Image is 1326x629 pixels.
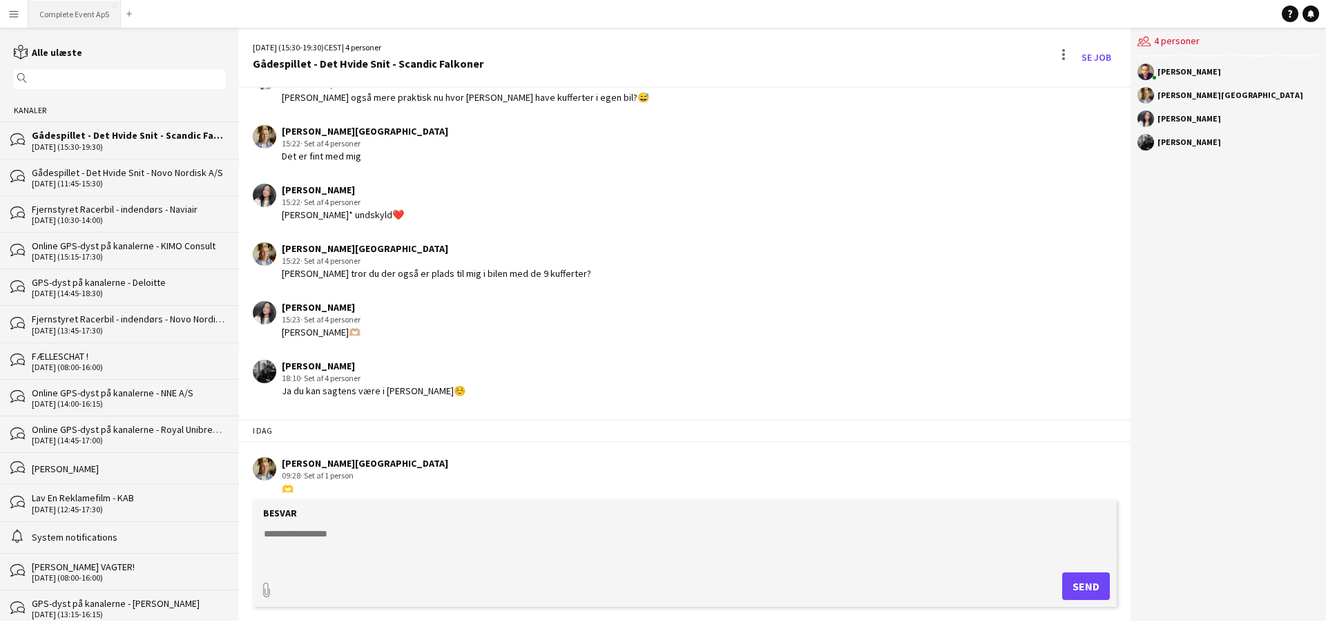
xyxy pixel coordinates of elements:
button: Complete Event ApS [28,1,121,28]
div: [PERSON_NAME]🫶🏼 [282,326,361,338]
div: [DATE] (15:30-19:30) [32,142,225,152]
div: Gådespillet - Det Hvide Snit - Novo Nordisk A/S [32,166,225,179]
span: · Set af 4 personer [300,373,361,383]
div: 09:28 [282,470,448,482]
div: [PERSON_NAME] [32,463,225,475]
div: Gådespillet - Det Hvide Snit - Scandic Falkoner [32,129,225,142]
div: [DATE] (13:45-17:30) [32,326,225,336]
div: Online GPS-dyst på kanalerne - Royal Unibrew A/S [32,423,225,436]
div: 4 personer [1137,28,1319,57]
span: · Set af 4 personer [300,197,361,207]
div: [PERSON_NAME] [1157,138,1221,146]
div: GPS-dyst på kanalerne - [PERSON_NAME] [32,597,225,610]
div: FÆLLESCHAT ! [32,350,225,362]
div: [DATE] (08:00-16:00) [32,362,225,372]
div: [PERSON_NAME] [282,301,361,313]
div: [DATE] (08:00-16:00) [32,573,225,583]
div: [PERSON_NAME]* undskyld❤️ [282,209,404,221]
div: Det er fint med mig [282,150,448,162]
div: [DATE] (11:45-15:30) [32,179,225,188]
div: [PERSON_NAME][GEOGRAPHIC_DATA] [1157,91,1303,99]
div: [PERSON_NAME] [1157,115,1221,123]
div: [PERSON_NAME][GEOGRAPHIC_DATA] [282,125,448,137]
a: Alle ulæste [14,46,82,59]
div: Ja du kan sagtens være i [PERSON_NAME]☺️ [282,385,465,397]
div: Lav En Reklamefilm - KAB [32,492,225,504]
div: [PERSON_NAME][GEOGRAPHIC_DATA] [282,242,591,255]
div: GPS-dyst på kanalerne - Deloitte [32,276,225,289]
div: 15:22 [282,196,404,209]
div: [DATE] (10:30-14:00) [32,215,225,225]
div: System notifications [32,531,225,543]
div: Fjernstyret Racerbil - indendørs - Naviair [32,203,225,215]
div: 18:10 [282,372,465,385]
span: · Set af 4 personer [300,138,361,148]
span: CEST [324,42,342,52]
div: [PERSON_NAME] tror du der også er plads til mig i bilen med de 9 kufferter? [282,267,591,280]
div: [DATE] (12:45-17:30) [32,505,225,514]
div: [DATE] (14:45-18:30) [32,289,225,298]
span: · Set af 4 personer [300,314,361,325]
div: [DATE] (14:00-16:15) [32,399,225,409]
div: [PERSON_NAME] også mere praktisk nu hvor [PERSON_NAME] have kufferter i egen bil?😅 [282,91,649,104]
div: [DATE] (15:15-17:30) [32,252,225,262]
div: [DATE] (15:30-19:30) | 4 personer [253,41,483,54]
div: I dag [239,419,1131,443]
span: · Set af 4 personer [300,255,361,266]
div: 15:22 [282,137,448,150]
span: · Set af 1 person [300,470,354,481]
a: Se Job [1076,46,1117,68]
div: Online GPS-dyst på kanalerne - KIMO Consult [32,240,225,252]
button: Send [1062,572,1110,600]
div: [PERSON_NAME] [282,360,465,372]
div: Fjernstyret Racerbil - indendørs - Novo Nordisk A/S [32,313,225,325]
div: Gådespillet - Det Hvide Snit - Scandic Falkoner [253,57,483,70]
div: [DATE] (13:15-16:15) [32,610,225,619]
div: [PERSON_NAME] [282,184,404,196]
div: [DATE] (14:45-17:00) [32,436,225,445]
label: Besvar [263,507,297,519]
div: [PERSON_NAME][GEOGRAPHIC_DATA] [282,457,448,470]
div: [PERSON_NAME] VAGTER! [32,561,225,573]
div: Online GPS-dyst på kanalerne - NNE A/S [32,387,225,399]
div: 15:22 [282,255,591,267]
div: 15:23 [282,313,361,326]
div: 🫶 [282,483,448,495]
div: [PERSON_NAME] [1157,68,1221,76]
